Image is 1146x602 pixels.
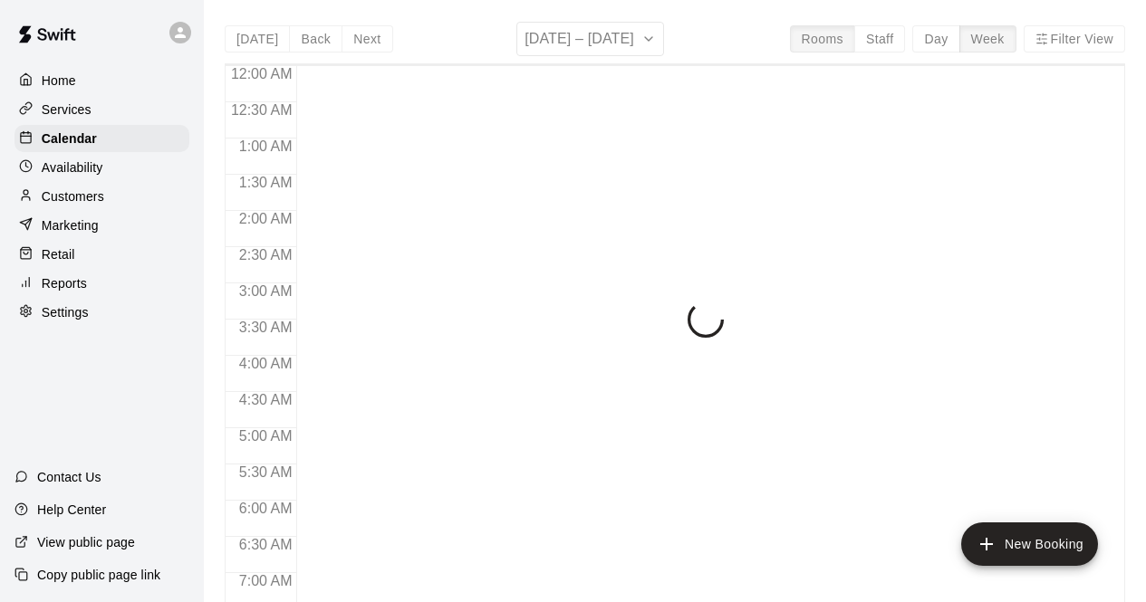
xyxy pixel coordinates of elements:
span: 4:00 AM [235,356,297,371]
p: Reports [42,274,87,292]
a: Retail [14,241,189,268]
span: 4:30 AM [235,392,297,407]
span: 5:00 AM [235,428,297,444]
span: 5:30 AM [235,464,297,480]
p: Calendar [42,129,97,148]
a: Availability [14,154,189,181]
p: Retail [42,245,75,263]
a: Calendar [14,125,189,152]
span: 12:30 AM [226,102,297,118]
a: Settings [14,299,189,326]
p: Services [42,100,91,119]
p: Settings [42,303,89,321]
button: add [961,522,1098,566]
span: 3:30 AM [235,320,297,335]
span: 6:00 AM [235,501,297,516]
span: 2:30 AM [235,247,297,263]
p: Contact Us [37,468,101,486]
p: Customers [42,187,104,205]
span: 2:00 AM [235,211,297,226]
span: 1:30 AM [235,175,297,190]
a: Customers [14,183,189,210]
a: Home [14,67,189,94]
a: Marketing [14,212,189,239]
p: Availability [42,158,103,177]
p: Home [42,72,76,90]
span: 7:00 AM [235,573,297,588]
a: Reports [14,270,189,297]
span: 3:00 AM [235,283,297,299]
p: Copy public page link [37,566,160,584]
a: Services [14,96,189,123]
span: 1:00 AM [235,139,297,154]
p: Help Center [37,501,106,519]
span: 12:00 AM [226,66,297,81]
p: View public page [37,533,135,551]
span: 6:30 AM [235,537,297,552]
p: Marketing [42,216,99,234]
